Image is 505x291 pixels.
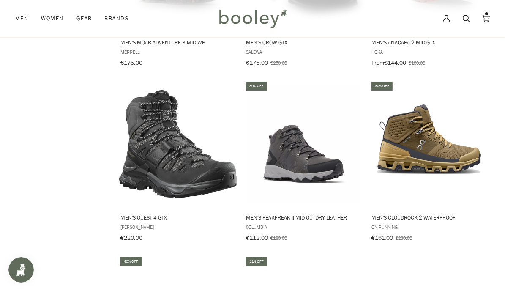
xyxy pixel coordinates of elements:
span: €180.00 [409,59,425,66]
span: Merrell [120,48,236,55]
span: Men's Moab Adventure 3 Mid WP [120,38,236,46]
span: Gear [76,14,92,23]
span: Salewa [246,48,361,55]
span: Columbia [246,223,361,231]
div: 40% off [120,257,142,266]
div: 31% off [246,257,267,266]
span: €250.00 [270,59,287,66]
span: From [371,59,384,67]
span: €144.00 [384,59,406,67]
span: €112.00 [246,234,268,242]
a: Men's Quest 4 GTX [119,80,237,244]
span: Men's Quest 4 GTX [120,214,236,221]
span: [PERSON_NAME] [120,223,236,231]
span: Hoka [371,48,487,55]
img: Salomon Men's Quest 4 GTX Magnet / Black / Quarry - Booley Galway [119,85,237,203]
span: €175.00 [120,59,142,67]
span: Brands [104,14,129,23]
span: Men's Peakfreak II Mid OutDry Leather [246,214,361,221]
span: €220.00 [120,234,142,242]
a: Men's Peakfreak II Mid OutDry Leather [245,80,363,244]
span: €175.00 [246,59,268,67]
span: €160.00 [270,234,287,242]
a: Men's Cloudrock 2 Waterproof [370,80,488,244]
span: Men's Anacapa 2 Mid GTX [371,38,487,46]
div: 30% off [246,82,267,91]
img: Booley [216,6,289,31]
img: Columbia Men's Peakfreak II Mid OutDry Leather Ti Grey Steel / Dark Grey - Booley Galway [245,85,363,203]
iframe: Button to open loyalty program pop-up [8,257,34,283]
span: Men's Cloudrock 2 Waterproof [371,214,487,221]
span: Men [15,14,28,23]
span: Women [41,14,63,23]
span: €230.00 [396,234,412,242]
span: €161.00 [371,234,393,242]
span: On Running [371,223,487,231]
span: Men's Crow GTX [246,38,361,46]
img: On Running Men's Cloudrock 2 Waterproof Hunter / Safari - Booley Galway [370,85,488,203]
div: 30% off [371,82,393,91]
